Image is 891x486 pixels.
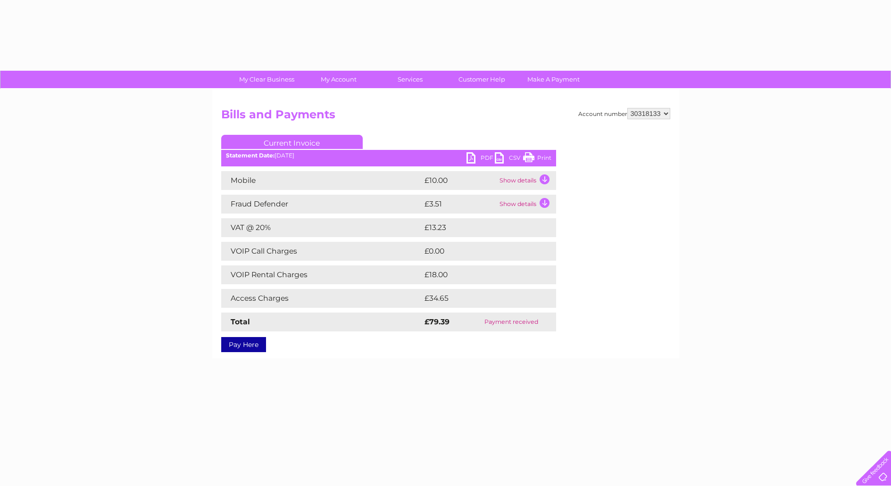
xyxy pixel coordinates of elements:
[221,135,363,149] a: Current Invoice
[221,337,266,352] a: Pay Here
[371,71,449,88] a: Services
[515,71,592,88] a: Make A Payment
[578,108,670,119] div: Account number
[231,317,250,326] strong: Total
[425,317,450,326] strong: £79.39
[497,195,556,214] td: Show details
[221,242,422,261] td: VOIP Call Charges
[422,289,537,308] td: £34.65
[422,195,497,214] td: £3.51
[467,313,556,331] td: Payment received
[221,218,422,237] td: VAT @ 20%
[226,152,275,159] b: Statement Date:
[221,152,556,159] div: [DATE]
[422,265,537,284] td: £18.00
[466,152,495,166] a: PDF
[300,71,377,88] a: My Account
[497,171,556,190] td: Show details
[443,71,521,88] a: Customer Help
[422,171,497,190] td: £10.00
[221,265,422,284] td: VOIP Rental Charges
[422,218,536,237] td: £13.23
[221,289,422,308] td: Access Charges
[221,195,422,214] td: Fraud Defender
[495,152,523,166] a: CSV
[221,108,670,126] h2: Bills and Payments
[228,71,306,88] a: My Clear Business
[523,152,551,166] a: Print
[422,242,534,261] td: £0.00
[221,171,422,190] td: Mobile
